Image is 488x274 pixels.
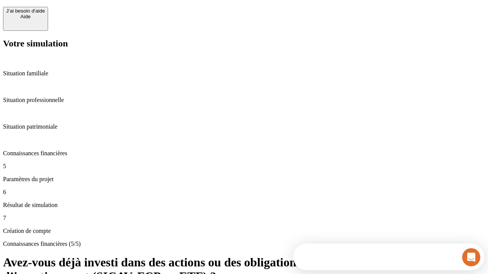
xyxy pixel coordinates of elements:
p: Situation patrimoniale [3,123,485,130]
p: 7 [3,215,485,221]
p: Connaissances financières [3,150,485,157]
h2: Votre simulation [3,38,485,49]
p: 6 [3,189,485,196]
p: Paramètres du projet [3,176,485,183]
p: 5 [3,163,485,170]
p: Situation familiale [3,70,485,77]
button: J’ai besoin d'aideAide [3,7,48,31]
div: J’ai besoin d'aide [6,8,45,14]
iframe: Intercom live chat discovery launcher [293,244,484,270]
p: Situation professionnelle [3,97,485,104]
p: Création de compte [3,228,485,234]
div: Aide [6,14,45,19]
iframe: Intercom live chat [462,248,480,266]
p: Résultat de simulation [3,202,485,209]
p: Connaissances financières (5/5) [3,241,485,247]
